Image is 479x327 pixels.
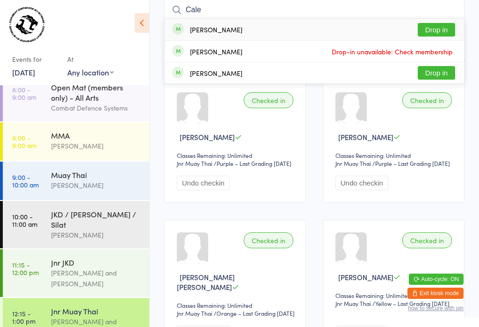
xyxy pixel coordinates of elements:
[177,151,296,159] div: Classes Remaining: Unlimited
[407,288,464,299] button: Exit kiosk mode
[177,272,235,292] span: [PERSON_NAME] [PERSON_NAME]
[335,151,455,159] div: Classes Remaining: Unlimited
[190,48,242,55] div: [PERSON_NAME]
[12,213,37,228] time: 10:00 - 11:00 am
[190,69,242,77] div: [PERSON_NAME]
[9,7,44,42] img: Combat Defence Systems
[190,26,242,33] div: [PERSON_NAME]
[372,159,450,167] span: / Purple – Last Grading [DATE]
[402,232,452,248] div: Checked in
[12,52,58,67] div: Events for
[177,176,230,190] button: Undo checkin
[177,301,296,309] div: Classes Remaining: Unlimited
[51,82,141,103] div: Open Mat (members only) - All Arts
[418,23,455,37] button: Drop in
[51,180,141,191] div: [PERSON_NAME]
[12,134,36,149] time: 8:00 - 9:00 am
[51,130,141,141] div: MMA
[51,170,141,180] div: Muay Thai
[51,141,141,151] div: [PERSON_NAME]
[338,272,393,282] span: [PERSON_NAME]
[51,268,141,289] div: [PERSON_NAME] and [PERSON_NAME]
[12,310,36,325] time: 12:15 - 1:00 pm
[67,52,114,67] div: At
[3,162,149,200] a: 9:00 -10:00 amMuay Thai[PERSON_NAME]
[177,159,212,167] div: Jnr Muay Thai
[3,122,149,161] a: 8:00 -9:00 amMMA[PERSON_NAME]
[67,67,114,77] div: Any location
[214,309,295,317] span: / Orange – Last Grading [DATE]
[335,291,455,299] div: Classes Remaining: Unlimited
[12,261,39,276] time: 11:15 - 12:00 pm
[3,74,149,121] a: 8:00 -9:00 amOpen Mat (members only) - All ArtsCombat Defence Systems
[244,92,293,108] div: Checked in
[335,176,388,190] button: Undo checkin
[329,45,455,59] span: Drop-in unavailable: Check membership
[335,159,371,167] div: Jnr Muay Thai
[12,86,36,101] time: 8:00 - 9:00 am
[177,309,212,317] div: Jnr Muay Thai
[244,232,293,248] div: Checked in
[409,274,464,285] button: Auto-cycle: ON
[408,305,464,312] button: how to secure with pin
[51,230,141,240] div: [PERSON_NAME]
[338,132,393,142] span: [PERSON_NAME]
[180,132,235,142] span: [PERSON_NAME]
[51,103,141,113] div: Combat Defence Systems
[12,173,39,188] time: 9:00 - 10:00 am
[51,209,141,230] div: JKD / [PERSON_NAME] / Silat
[402,92,452,108] div: Checked in
[3,201,149,248] a: 10:00 -11:00 amJKD / [PERSON_NAME] / Silat[PERSON_NAME]
[418,66,455,80] button: Drop in
[214,159,291,167] span: / Purple – Last Grading [DATE]
[3,249,149,297] a: 11:15 -12:00 pmJnr JKD[PERSON_NAME] and [PERSON_NAME]
[51,257,141,268] div: Jnr JKD
[335,299,371,307] div: Jnr Muay Thai
[12,67,35,77] a: [DATE]
[51,306,141,316] div: Jnr Muay Thai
